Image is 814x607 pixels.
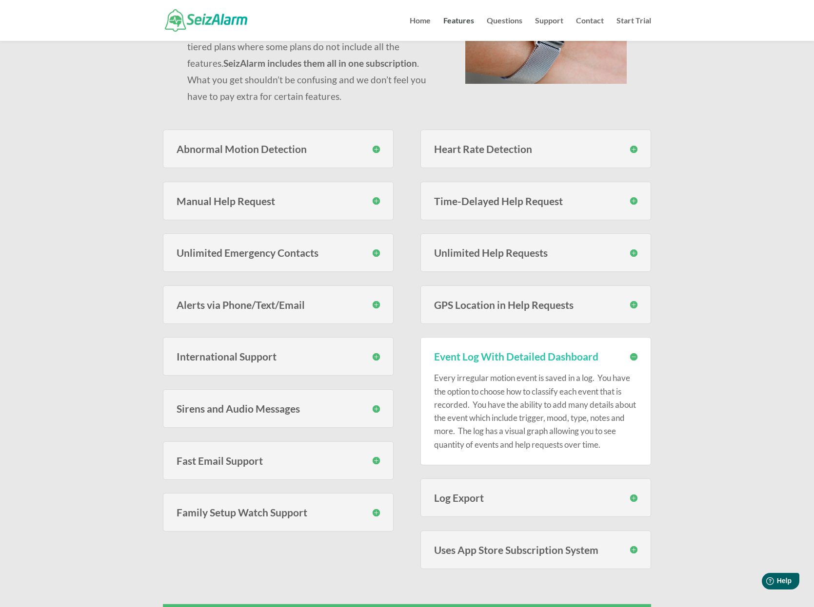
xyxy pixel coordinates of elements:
[177,247,380,258] h3: Unlimited Emergency Contacts
[177,403,380,414] h3: Sirens and Audio Messages
[727,569,803,596] iframe: Help widget launcher
[177,507,380,517] h3: Family Setup Watch Support
[434,545,637,555] h3: Uses App Store Subscription System
[616,17,651,41] a: Start Trial
[434,371,637,451] p: Every irregular motion event is saved in a log. You have the option to choose how to classify eac...
[410,17,431,41] a: Home
[535,17,563,41] a: Support
[177,144,380,154] h3: Abnormal Motion Detection
[434,351,637,361] h3: Event Log With Detailed Dashboard
[165,9,247,31] img: SeizAlarm
[434,196,637,206] h3: Time-Delayed Help Request
[434,247,637,258] h3: Unlimited Help Requests
[177,196,380,206] h3: Manual Help Request
[434,300,637,310] h3: GPS Location in Help Requests
[443,17,474,41] a: Features
[177,351,380,361] h3: International Support
[576,17,604,41] a: Contact
[487,17,522,41] a: Questions
[434,493,637,503] h3: Log Export
[177,300,380,310] h3: Alerts via Phone/Text/Email
[177,455,380,466] h3: Fast Email Support
[434,144,637,154] h3: Heart Rate Detection
[223,57,417,69] strong: SeizAlarm includes them all in one subscription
